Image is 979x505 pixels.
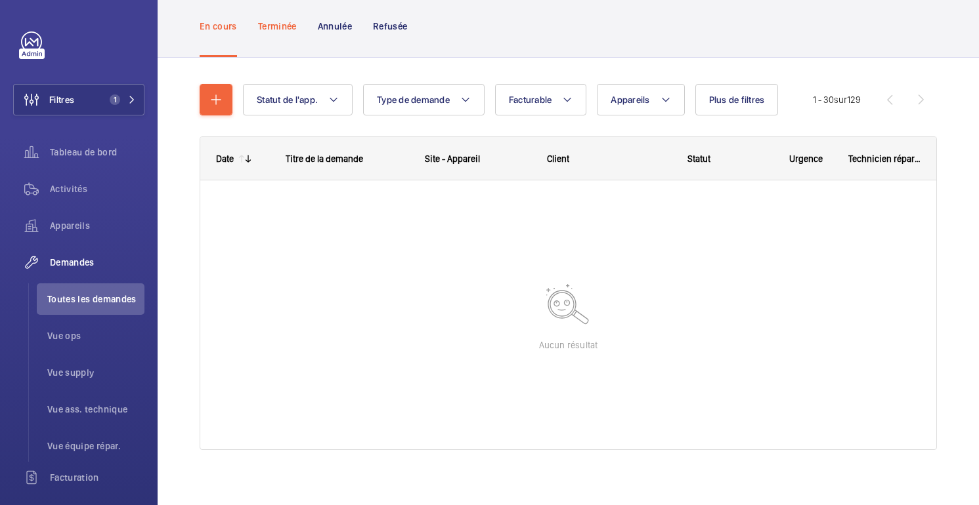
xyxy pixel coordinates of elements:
[611,94,649,105] font: Appareils
[50,184,87,194] font: Activités
[425,153,480,164] font: Site - Appareil
[848,153,935,164] font: Technicien réparateur
[47,404,127,414] font: Vue ass. technique
[13,84,144,115] button: Filtres1
[47,294,137,304] font: Toutes les demandes
[286,153,363,164] font: Titre de la demande
[50,472,99,483] font: Facturation
[695,84,779,115] button: Plus de filtres
[49,94,74,105] font: Filtres
[50,220,90,231] font: Appareils
[257,94,318,105] font: Statut de l'app.
[216,153,234,164] font: Date
[50,257,95,268] font: Demandes
[50,147,117,157] font: Tableau de bord
[47,441,121,451] font: Vue équipe répar.
[847,94,861,105] font: 129
[509,94,552,105] font: Facturable
[813,94,834,105] font: 1 - 30
[243,84,353,115] button: Statut de l'app.
[377,94,450,105] font: Type de demande
[47,367,95,378] font: Vue supply
[47,331,81,341] font: Vue ops
[373,21,407,31] font: Refusée
[789,153,823,164] font: Urgence
[318,21,352,31] font: Annulée
[834,94,847,105] font: sur
[258,21,297,31] font: Terminée
[114,95,117,104] font: 1
[597,84,684,115] button: Appareils
[709,94,765,105] font: Plus de filtres
[687,153,710,164] font: Statut
[495,84,587,115] button: Facturable
[547,153,569,164] font: Client
[200,21,237,31] font: En cours
[363,84,485,115] button: Type de demande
